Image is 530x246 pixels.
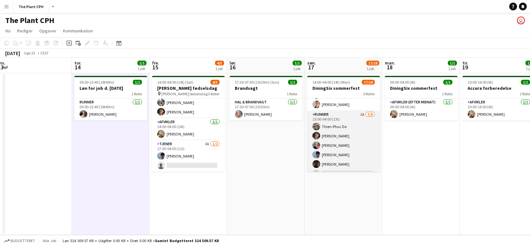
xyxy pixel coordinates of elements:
[287,91,297,96] span: 1 Rolle
[230,99,302,121] app-card-role: Hal & brandvagt1/117:30-07:00 (13t30m)[PERSON_NAME]
[468,80,493,85] span: 10:00-16:00 (6t)
[151,64,159,71] span: 15
[138,66,146,71] div: 1 job
[42,238,57,243] span: Alle job
[448,66,457,71] div: 1 job
[306,64,316,71] span: 17
[74,85,147,91] h3: Løn for job d. [DATE]
[3,27,13,35] a: Vis
[461,64,468,71] span: 19
[385,60,395,66] span: man.
[39,28,57,34] span: Opgaver
[17,28,33,34] span: Rediger
[443,80,452,85] span: 1/1
[74,99,147,121] app-card-role: Runner1/105:00-23:40 (18t40m)[PERSON_NAME]
[74,60,82,66] span: tor.
[10,239,35,243] span: Budgetteret
[235,80,279,85] span: 17:30-07:00 (13t30m) (Sun)
[152,87,225,118] app-card-role: Tjener2/214:00-22:00 (8t)[PERSON_NAME][PERSON_NAME]
[208,91,220,96] span: 3 Roller
[390,80,415,85] span: 00:00-04:00 (4t)
[362,80,375,85] span: 17/18
[74,76,147,121] app-job-card: 05:00-23:40 (18t40m)1/1Løn for job d. [DATE]1 RolleRunner1/105:00-23:40 (18t40m)[PERSON_NAME]
[215,61,224,65] span: 4/5
[3,237,36,244] button: Budgetteret
[73,64,82,71] span: 14
[152,60,159,66] span: fre.
[5,16,54,25] h1: The Plant CPH
[37,27,59,35] a: Opgaver
[312,80,350,85] span: 14:00-04:00 (14t) (Mon)
[137,61,146,65] span: 1/1
[63,238,219,243] div: Løn 514 509.57 KR + Udgifter 0.00 KR + Diæt 0.00 KR =
[80,80,114,85] span: 05:00-23:40 (18t40m)
[366,61,379,65] span: 17/18
[132,91,142,96] span: 1 Rolle
[521,80,530,85] span: 1/1
[448,61,457,65] span: 1/1
[210,80,220,85] span: 4/5
[293,61,302,65] span: 1/1
[288,80,297,85] span: 1/1
[5,28,11,34] span: Vis
[152,85,225,91] h3: [PERSON_NAME] fødselsdag
[13,0,49,13] button: The Plant CPH
[230,60,236,66] span: lør.
[385,85,458,91] h3: DiningSix sommerfest
[152,118,225,140] app-card-role: Afvikler1/114:00-04:00 (14t)[PERSON_NAME]
[462,60,468,66] span: tir.
[5,50,20,56] div: [DATE]
[293,66,301,71] div: 1 job
[229,64,236,71] span: 16
[63,28,93,34] span: Kommunikation
[155,238,219,243] span: Samlet budgetteret 514 509.57 KR
[157,80,193,85] span: 14:00-04:00 (14t) (Sat)
[307,85,380,91] h3: DiningSix sommerfest
[520,91,530,96] span: 1 Rolle
[21,51,38,55] span: Uge 33
[60,27,95,35] a: Kommunikation
[385,76,458,121] app-job-card: 00:00-04:00 (4t)1/1DiningSix sommerfest1 RolleAfvikler (efter midnat)1/100:00-04:00 (4t)[PERSON_N...
[307,111,380,180] app-card-role: Runner1A5/615:00-04:00 (13t)Thien-Phuc Do[PERSON_NAME][PERSON_NAME][PERSON_NAME][PERSON_NAME]
[230,76,302,121] app-job-card: 17:30-07:00 (13t30m) (Sun)1/1Brandvagt1 RolleHal & brandvagt1/117:30-07:00 (13t30m)[PERSON_NAME]
[517,17,525,24] app-user-avatar: Magnus Pedersen
[40,51,49,55] div: CEST
[385,99,458,121] app-card-role: Afvikler (efter midnat)1/100:00-04:00 (4t)[PERSON_NAME]
[152,76,225,172] app-job-card: 14:00-04:00 (14t) (Sat)4/5[PERSON_NAME] fødselsdag [PERSON_NAME] fødselsdag3 RollerTjener2/214:00...
[230,85,302,91] h3: Brandvagt
[133,80,142,85] span: 1/1
[307,76,380,172] app-job-card: 14:00-04:00 (14t) (Mon)17/18DiningSix sommerfest5 Roller[PERSON_NAME][GEOGRAPHIC_DATA][PERSON_NAM...
[15,27,35,35] a: Rediger
[161,91,208,96] span: [PERSON_NAME] fødselsdag
[442,91,452,96] span: 1 Rolle
[384,64,395,71] span: 18
[307,60,316,66] span: søn.
[367,66,379,71] div: 1 job
[363,91,375,96] span: 5 Roller
[152,140,225,172] app-card-role: Tjener3A1/217:00-04:00 (11t)[PERSON_NAME]
[215,66,224,71] div: 1 job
